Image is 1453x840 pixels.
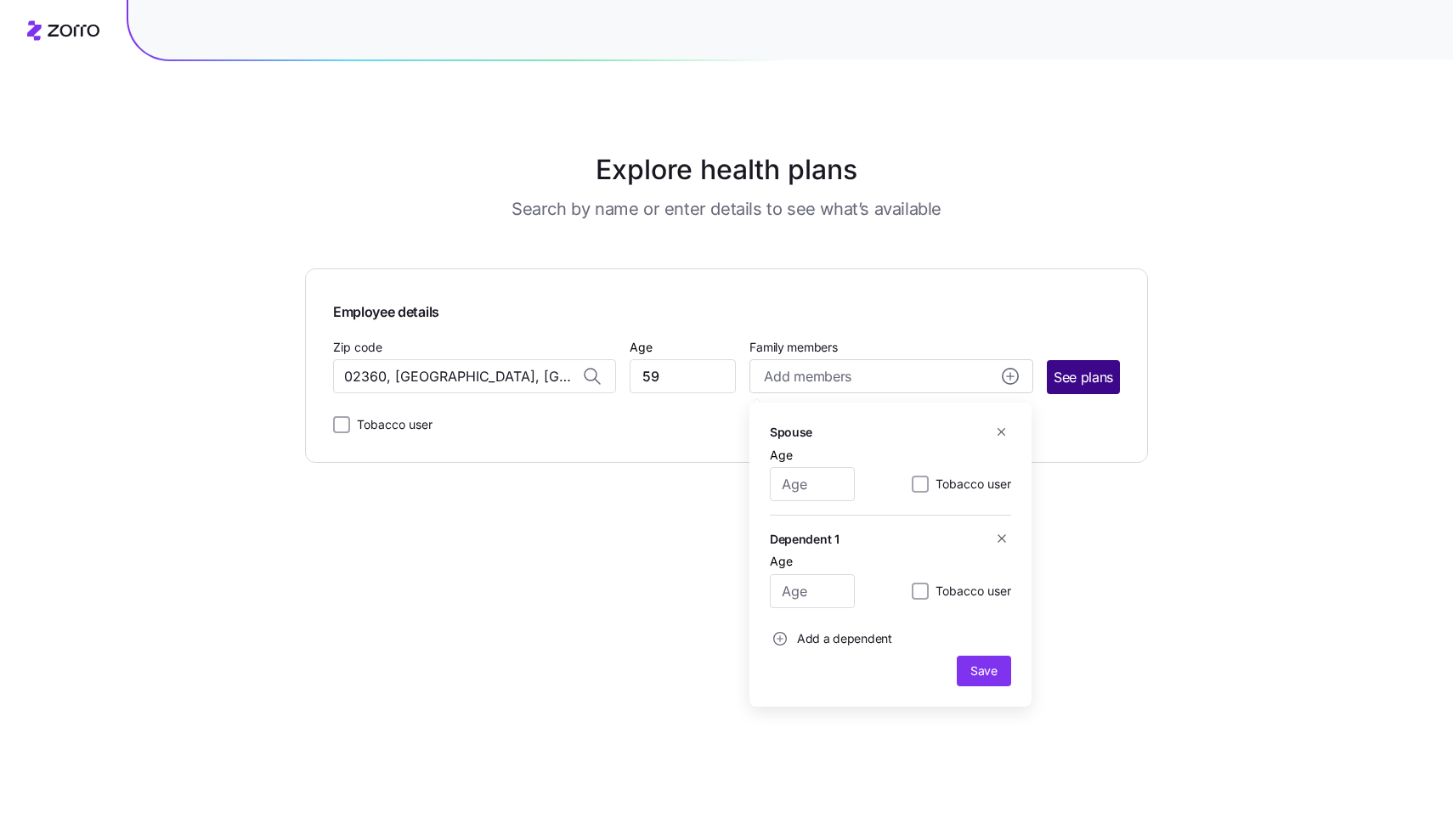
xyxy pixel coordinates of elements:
[770,467,855,501] input: Age
[350,414,433,435] label: Tobacco user
[770,530,840,548] h5: Dependent 1
[770,423,812,441] h5: Spouse
[1054,367,1113,388] span: See plans
[770,446,793,465] label: Age
[770,552,793,571] label: Age
[764,366,851,387] span: Add members
[333,359,616,393] input: Zip code
[512,197,941,221] h3: Search by name or enter details to see what’s available
[797,630,892,647] span: Add a dependent
[970,662,998,679] span: Save
[929,474,1011,494] label: Tobacco user
[1047,360,1120,394] button: See plans
[749,359,1032,393] button: Add membersadd icon
[773,632,787,646] svg: add icon
[1002,368,1019,385] svg: add icon
[929,581,1011,601] label: Tobacco user
[630,338,653,357] label: Age
[957,656,1011,686] button: Save
[749,403,1032,707] div: Add membersadd icon
[770,622,892,656] button: Add a dependent
[630,359,736,393] input: Age
[333,338,382,357] label: Zip code
[770,574,855,608] input: Age
[348,149,1106,190] h1: Explore health plans
[333,296,439,323] span: Employee details
[749,339,1032,356] span: Family members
